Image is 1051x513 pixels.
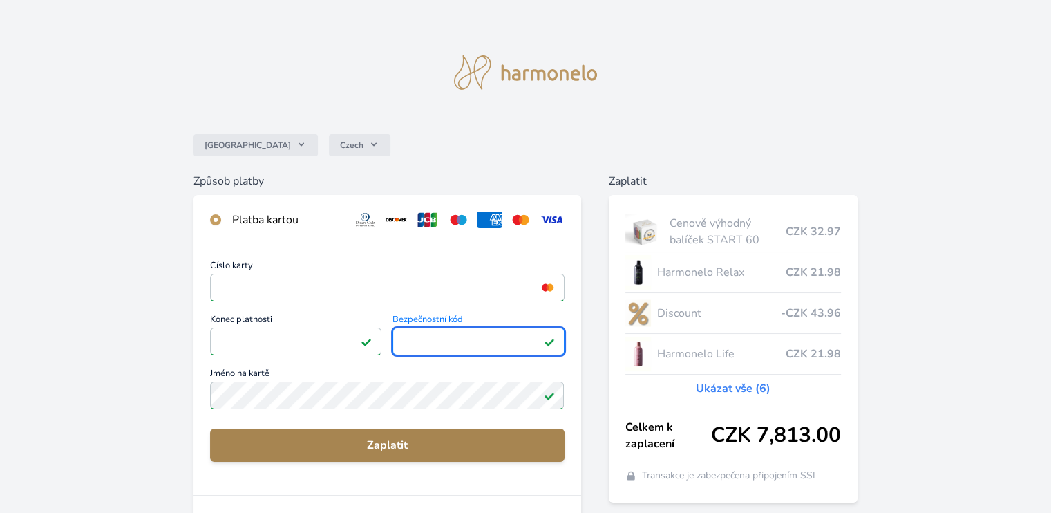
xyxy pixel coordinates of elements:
span: Czech [340,140,363,151]
span: CZK 7,813.00 [711,423,841,448]
span: [GEOGRAPHIC_DATA] [205,140,291,151]
img: Platné pole [544,336,555,347]
div: Platba kartou [232,212,341,228]
span: CZK 21.98 [786,264,841,281]
img: visa.svg [539,212,565,228]
img: Platné pole [544,390,555,401]
span: CZK 32.97 [786,223,841,240]
span: Bezpečnostní kód [392,315,564,328]
input: Jméno na kartěPlatné pole [210,382,564,409]
span: Cenově výhodný balíček START 60 [670,215,785,248]
span: Konec platnosti [210,315,381,328]
img: mc.svg [508,212,533,228]
button: Zaplatit [210,429,564,462]
span: Harmonelo Relax [656,264,785,281]
span: Transakce je zabezpečena připojením SSL [642,469,818,483]
iframe: Iframe pro bezpečnostní kód [399,332,558,351]
img: Platné pole [361,336,372,347]
img: discount-lo.png [625,296,652,330]
iframe: Iframe pro datum vypršení platnosti [216,332,375,351]
h6: Způsob platby [193,173,580,189]
img: logo.svg [454,55,598,90]
img: start.jpg [625,214,665,249]
img: maestro.svg [446,212,471,228]
img: CLEAN_RELAX_se_stinem_x-lo.jpg [625,255,652,290]
h6: Zaplatit [609,173,858,189]
img: jcb.svg [415,212,440,228]
a: Ukázat vše (6) [696,380,770,397]
span: CZK 21.98 [786,346,841,362]
span: Harmonelo Life [656,346,785,362]
button: Czech [329,134,390,156]
span: -CZK 43.96 [781,305,841,321]
span: Celkem k zaplacení [625,419,711,452]
span: Zaplatit [221,437,553,454]
img: CLEAN_LIFE_se_stinem_x-lo.jpg [625,337,652,371]
button: [GEOGRAPHIC_DATA] [193,134,318,156]
span: Jméno na kartě [210,369,564,382]
span: Discount [656,305,780,321]
img: diners.svg [352,212,378,228]
img: mc [538,281,557,294]
span: Číslo karty [210,261,564,274]
img: amex.svg [477,212,502,228]
img: discover.svg [384,212,409,228]
iframe: Iframe pro číslo karty [216,278,558,297]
